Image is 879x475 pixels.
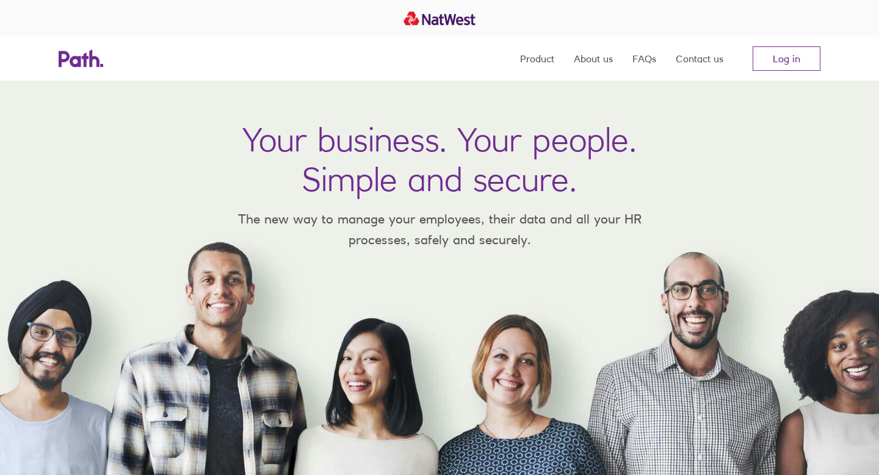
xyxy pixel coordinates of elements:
[242,120,637,199] h1: Your business. Your people. Simple and secure.
[220,209,659,250] p: The new way to manage your employees, their data and all your HR processes, safely and securely.
[676,37,723,81] a: Contact us
[753,46,820,71] a: Log in
[632,37,656,81] a: FAQs
[520,37,554,81] a: Product
[574,37,613,81] a: About us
